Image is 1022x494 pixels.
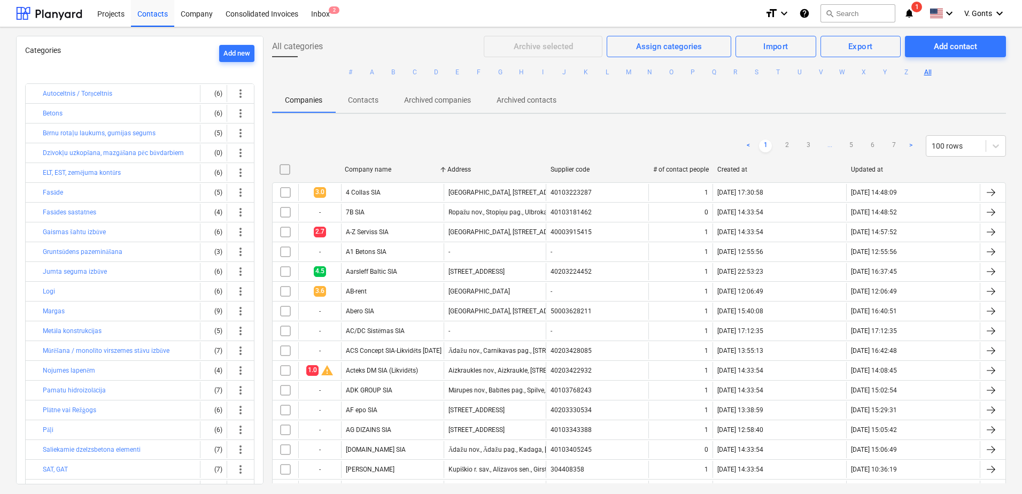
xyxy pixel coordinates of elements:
div: Chat Widget [969,443,1022,494]
button: B [387,66,400,79]
button: Dzīvokļu uzkopšana, mazgāšana pēc būvdarbiem [43,146,184,159]
button: Add contact [905,36,1006,57]
div: [DATE] 22:53:23 [717,268,763,275]
a: Page 6 [866,140,879,152]
div: ADK GROUP SIA [346,387,392,394]
button: Y [879,66,892,79]
div: (7) [205,342,222,359]
div: [DATE] 12:58:40 [717,426,763,434]
button: T [772,66,785,79]
div: Import [763,40,788,53]
div: [DATE] 12:06:49 [717,288,763,295]
span: more_vert [234,245,247,258]
button: X [857,66,870,79]
button: Autoceltnis / Torņceltnis [43,87,112,100]
button: H [515,66,528,79]
div: [DATE] 17:12:35 [717,327,763,335]
div: (5) [205,125,222,142]
button: G [494,66,507,79]
div: [DATE] 14:33:54 [717,209,763,216]
div: 40103405245 [551,446,592,453]
div: (3) [205,243,222,260]
div: [STREET_ADDRESS] [448,426,505,434]
div: 0 [704,209,708,216]
span: more_vert [234,186,247,199]
div: 1 [704,426,708,434]
div: 1 [704,248,708,256]
span: more_vert [234,423,247,436]
button: # [344,66,357,79]
button: Jumta seguma izbūve [43,265,107,278]
div: Ropažu nov., Stopiņu pag., Ulbroka, [STREET_ADDRESS] [448,209,606,217]
div: Ādažu nov., Carnikavas pag., [STREET_ADDRESS] [448,347,589,355]
div: (6) [205,85,222,102]
div: 1 [704,387,708,394]
div: [DATE] 14:48:52 [851,209,897,216]
div: [DATE] 13:38:59 [717,406,763,414]
div: (7) [205,441,222,458]
button: U [793,66,806,79]
span: more_vert [234,87,247,100]
div: 1 [704,307,708,315]
div: [DATE] 14:33:54 [717,387,763,394]
button: Metāla konstrukcijas [43,325,102,337]
div: - [298,342,341,359]
div: [GEOGRAPHIC_DATA] [448,288,510,295]
button: E [451,66,464,79]
p: Archived contacts [497,95,556,106]
button: V [815,66,827,79]
div: Add contact [934,40,977,53]
div: [DATE] 14:33:54 [717,367,763,374]
div: 1 [704,288,708,295]
div: 40103768243 [551,387,592,394]
span: more_vert [234,463,247,476]
div: (6) [205,223,222,241]
div: A1 Betons SIA [346,248,386,256]
div: AF epo SIA [346,406,377,414]
div: [DATE] 15:05:42 [851,426,897,434]
div: Address [447,166,541,173]
div: [DATE] 13:55:13 [717,347,763,354]
button: C [408,66,421,79]
div: [DATE] 10:36:19 [851,466,897,473]
div: [DATE] 15:02:54 [851,387,897,394]
div: [DATE] 12:55:56 [851,248,897,256]
button: SAT, GAT [43,463,68,476]
div: [DATE] 16:42:48 [851,347,897,354]
p: Archived companies [404,95,471,106]
div: [DATE] 16:37:45 [851,268,897,275]
div: [DOMAIN_NAME] SIA [346,446,406,453]
div: 1 [704,367,708,374]
span: more_vert [234,344,247,357]
div: - [551,327,552,335]
div: - [298,402,341,419]
button: ELT, EST, zemējuma kontūrs [43,166,121,179]
button: Plātne vai Režģogs [43,404,96,416]
div: Company name [345,166,439,173]
div: (7) [205,461,222,478]
button: Import [735,36,816,57]
div: (7) [205,382,222,399]
a: Page 3 [802,140,815,152]
div: One of the reviews has a rating below the threshold (1) for this subcontractor. [321,364,334,377]
button: Margas [43,305,65,318]
span: more_vert [234,206,247,219]
div: (0) [205,144,222,161]
div: [PERSON_NAME] [346,466,394,473]
div: - [298,243,341,260]
div: [DATE] 12:06:49 [851,288,897,295]
button: Gruntsūdens pazemināšana [43,245,122,258]
div: - [298,421,341,438]
div: - [298,382,341,399]
div: [GEOGRAPHIC_DATA], [STREET_ADDRESS] [448,307,569,315]
div: 40103181462 [551,209,592,216]
div: 304408358 [551,466,584,473]
span: ... [823,140,836,152]
div: 40203224452 [551,268,592,275]
div: AC/DC Sistēmas SIA [346,327,405,335]
div: Mārupes nov., Babītes pag., Spilve, [STREET_ADDRESS] [448,387,603,395]
div: (4) [205,362,222,379]
div: 1 [704,466,708,473]
button: Z [900,66,913,79]
span: more_vert [234,226,247,238]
